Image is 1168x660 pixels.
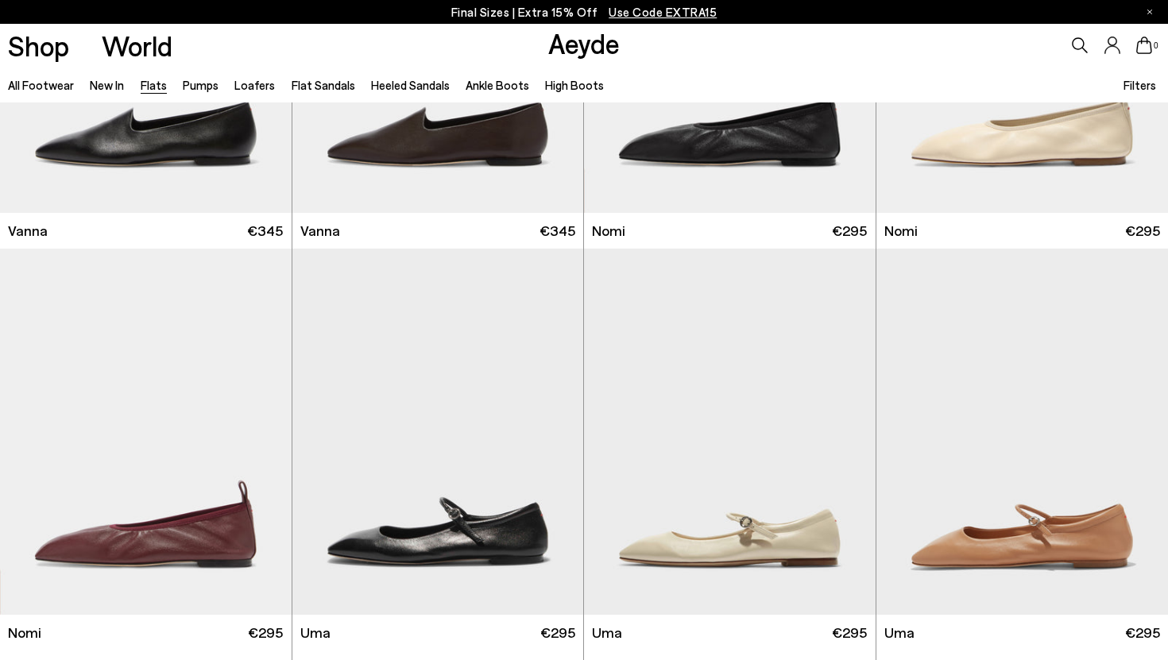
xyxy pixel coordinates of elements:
a: Uma €295 [292,615,584,650]
span: Nomi [884,221,918,241]
span: Uma [300,623,331,643]
img: Uma Mary-Jane Flats [584,249,876,615]
span: Uma [884,623,915,643]
a: Vanna €345 [292,213,584,249]
a: All Footwear [8,78,74,92]
span: 0 [1152,41,1160,50]
span: €295 [540,623,575,643]
a: Aeyde [548,26,620,60]
span: Vanna [300,221,340,241]
a: World [102,32,172,60]
img: Uma Mary-Jane Flats [292,249,584,615]
span: Vanna [8,221,48,241]
span: Nomi [592,221,625,241]
span: €295 [248,623,283,643]
a: Loafers [234,78,275,92]
span: Uma [592,623,622,643]
a: Pumps [183,78,219,92]
a: Flats [141,78,167,92]
span: Nomi [8,623,41,643]
p: Final Sizes | Extra 15% Off [451,2,717,22]
a: Flat Sandals [292,78,355,92]
span: Filters [1124,78,1156,92]
span: €295 [832,623,867,643]
span: €295 [1125,221,1160,241]
a: New In [90,78,124,92]
a: Heeled Sandals [371,78,450,92]
a: Ankle Boots [466,78,529,92]
a: High Boots [545,78,604,92]
a: Uma €295 [584,615,876,650]
span: €345 [540,221,575,241]
span: €345 [247,221,283,241]
span: Navigate to /collections/ss25-final-sizes [609,5,717,19]
a: Shop [8,32,69,60]
a: Nomi €295 [584,213,876,249]
span: €295 [832,221,867,241]
span: €295 [1125,623,1160,643]
a: 0 [1136,37,1152,54]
